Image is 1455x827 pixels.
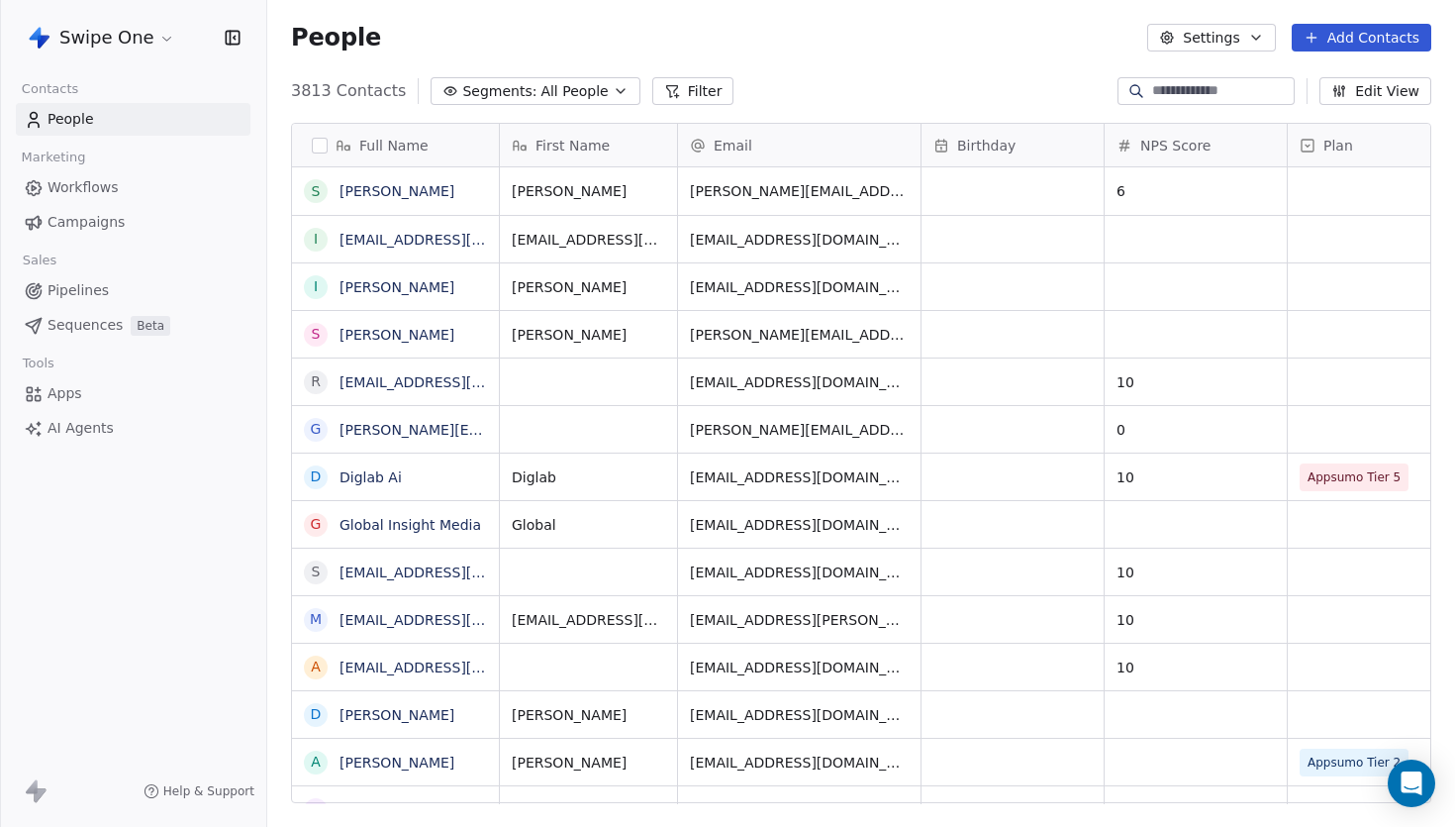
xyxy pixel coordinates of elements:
[339,183,454,199] a: [PERSON_NAME]
[311,799,321,820] div: C
[311,371,321,392] div: r
[1116,610,1275,630] span: 10
[512,610,665,630] span: [EMAIL_ADDRESS][PERSON_NAME][DOMAIN_NAME]
[13,143,94,172] span: Marketing
[1116,658,1275,677] span: 10
[1388,760,1435,807] div: Open Intercom Messenger
[16,171,250,204] a: Workflows
[690,800,909,820] span: [PERSON_NAME][EMAIL_ADDRESS][DOMAIN_NAME]
[540,81,608,102] span: All People
[16,206,250,239] a: Campaigns
[312,181,321,202] div: S
[311,752,321,773] div: A
[1116,467,1275,487] span: 10
[359,136,429,155] span: Full Name
[339,612,697,628] a: [EMAIL_ADDRESS][PERSON_NAME][DOMAIN_NAME]
[690,230,909,250] span: [EMAIL_ADDRESS][DOMAIN_NAME]
[512,325,665,345] span: [PERSON_NAME]
[13,74,87,104] span: Contacts
[24,21,179,54] button: Swipe One
[957,136,1016,155] span: Birthday
[16,412,250,445] a: AI Agents
[48,109,94,130] span: People
[311,514,322,535] div: G
[512,230,665,250] span: [EMAIL_ADDRESS][DOMAIN_NAME]
[339,232,582,248] a: [EMAIL_ADDRESS][DOMAIN_NAME]
[500,124,677,166] div: First Name
[339,802,454,818] a: [PERSON_NAME]
[690,420,909,440] span: [PERSON_NAME][EMAIL_ADDRESS][DOMAIN_NAME]
[512,515,665,535] span: Global
[16,103,250,136] a: People
[312,324,321,345] div: S
[512,181,665,201] span: [PERSON_NAME]
[1105,124,1287,166] div: NPS Score
[163,783,254,799] span: Help & Support
[339,279,454,295] a: [PERSON_NAME]
[512,800,665,820] span: [PERSON_NAME]
[690,610,909,630] span: [EMAIL_ADDRESS][PERSON_NAME][DOMAIN_NAME]
[311,657,321,677] div: a
[48,418,114,439] span: AI Agents
[512,277,665,297] span: [PERSON_NAME]
[1116,420,1275,440] span: 0
[535,136,610,155] span: First Name
[1116,181,1275,201] span: 6
[292,124,499,166] div: Full Name
[690,705,909,725] span: [EMAIL_ADDRESS][DOMAIN_NAME]
[690,372,909,392] span: [EMAIL_ADDRESS][DOMAIN_NAME]
[48,315,123,336] span: Sequences
[311,704,322,725] div: D
[339,327,454,343] a: [PERSON_NAME]
[28,26,51,50] img: Swipe%20One%20Logo%201-1.svg
[339,469,402,485] a: Diglab Ai
[1140,136,1211,155] span: NPS Score
[48,212,125,233] span: Campaigns
[48,280,109,301] span: Pipelines
[512,753,665,773] span: [PERSON_NAME]
[311,466,322,487] div: D
[512,467,665,487] span: Diglab
[312,562,321,582] div: s
[690,325,909,345] span: [PERSON_NAME][EMAIL_ADDRESS][DOMAIN_NAME]
[1308,467,1401,487] span: Appsumo Tier 5
[339,517,481,533] a: Global Insight Media
[311,419,322,440] div: g
[1323,136,1353,155] span: Plan
[144,783,254,799] a: Help & Support
[512,705,665,725] span: [PERSON_NAME]
[339,755,454,771] a: [PERSON_NAME]
[1116,372,1275,392] span: 10
[690,277,909,297] span: [EMAIL_ADDRESS][DOMAIN_NAME]
[291,79,406,103] span: 3813 Contacts
[339,660,582,675] a: [EMAIL_ADDRESS][DOMAIN_NAME]
[690,181,909,201] span: [PERSON_NAME][EMAIL_ADDRESS][PERSON_NAME][DOMAIN_NAME]
[921,124,1104,166] div: Birthday
[314,276,318,297] div: i
[690,753,909,773] span: [EMAIL_ADDRESS][DOMAIN_NAME]
[339,707,454,723] a: [PERSON_NAME]
[1319,77,1431,105] button: Edit View
[48,383,82,404] span: Apps
[678,124,921,166] div: Email
[339,422,697,438] a: [PERSON_NAME][EMAIL_ADDRESS][DOMAIN_NAME]
[59,25,154,51] span: Swipe One
[16,309,250,342] a: SequencesBeta
[310,609,322,630] div: m
[690,563,909,582] span: [EMAIL_ADDRESS][DOMAIN_NAME]
[714,136,752,155] span: Email
[314,229,318,250] div: i
[1147,24,1275,52] button: Settings
[291,23,381,52] span: People
[1116,563,1275,582] span: 10
[652,77,734,105] button: Filter
[14,349,62,378] span: Tools
[462,81,536,102] span: Segments:
[14,246,65,275] span: Sales
[690,658,909,677] span: [EMAIL_ADDRESS][DOMAIN_NAME]
[1308,753,1401,773] span: Appsumo Tier 2
[16,274,250,307] a: Pipelines
[690,467,909,487] span: [EMAIL_ADDRESS][DOMAIN_NAME]
[1292,24,1431,52] button: Add Contacts
[16,377,250,410] a: Apps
